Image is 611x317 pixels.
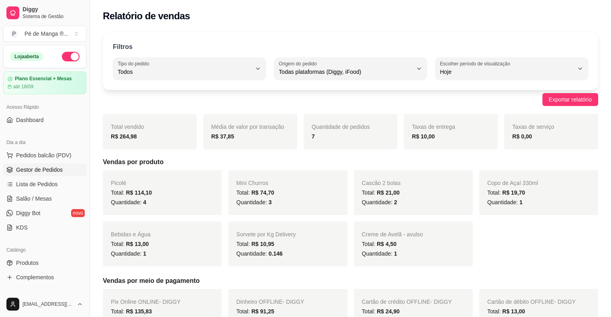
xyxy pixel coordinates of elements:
button: Select a team [3,26,86,42]
span: [EMAIL_ADDRESS][DOMAIN_NAME] [22,301,74,307]
span: 4 [143,199,146,205]
span: Exportar relatório [549,95,592,104]
span: Total: [236,308,274,315]
span: Taxas de serviço [512,124,554,130]
strong: R$ 37,85 [211,133,234,140]
span: Quantidade: [236,199,272,205]
span: 0.146 [268,250,282,257]
span: R$ 19,70 [502,189,525,196]
span: R$ 91,25 [251,308,274,315]
span: R$ 24,90 [377,308,400,315]
span: Total: [487,308,525,315]
a: Salão / Mesas [3,192,86,205]
div: Acesso Rápido [3,101,86,114]
button: Escolher período de visualizaçãoHoje [435,57,588,80]
span: Produtos [16,259,39,267]
span: Dashboard [16,116,44,124]
a: Lista de Pedidos [3,178,86,191]
span: 1 [143,250,146,257]
a: Gestor de Pedidos [3,163,86,176]
span: R$ 74,70 [251,189,274,196]
span: R$ 21,00 [377,189,400,196]
label: Origem do pedido [279,60,319,67]
span: Média de valor por transação [211,124,284,130]
a: DiggySistema de Gestão [3,3,86,22]
span: Cartão de débito OFFLINE - DIGGY [487,299,576,305]
span: Total: [111,308,152,315]
span: Pedidos balcão (PDV) [16,151,72,159]
span: Taxas de entrega [412,124,455,130]
strong: R$ 0,00 [512,133,532,140]
span: Salão / Mesas [16,195,52,203]
strong: R$ 10,00 [412,133,435,140]
span: Picolé [111,180,126,186]
span: Total vendido [111,124,144,130]
label: Escolher período de visualização [440,60,513,67]
span: Total: [111,241,149,247]
button: [EMAIL_ADDRESS][DOMAIN_NAME] [3,295,86,314]
span: Pix Online ONLINE - DIGGY [111,299,181,305]
span: 1 [519,199,523,205]
span: R$ 10,95 [251,241,274,247]
span: Quantidade: [236,250,282,257]
span: Complementos [16,273,54,281]
span: Total: [111,189,152,196]
a: KDS [3,221,86,234]
span: Quantidade: [111,250,146,257]
span: R$ 13,00 [126,241,149,247]
span: Quantidade: [111,199,146,205]
span: Diggy [22,6,83,13]
div: Loja aberta [10,52,43,61]
button: Pedidos balcão (PDV) [3,149,86,162]
span: P [10,30,18,38]
span: Sistema de Gestão [22,13,83,20]
span: Todos [118,68,251,76]
div: Pé de Manga ® ... [25,30,68,38]
span: 2 [394,199,397,205]
span: Total: [362,308,400,315]
a: Produtos [3,256,86,269]
span: Hoje [440,68,574,76]
strong: R$ 264,98 [111,133,137,140]
span: Quantidade: [362,250,397,257]
span: Todas plataformas (Diggy, iFood) [279,68,413,76]
a: Diggy Botnovo [3,207,86,219]
div: Dia a dia [3,136,86,149]
span: Sorvete por Kg Delivery [236,231,296,238]
span: R$ 4,50 [377,241,396,247]
span: Total: [362,241,396,247]
span: Quantidade: [487,199,523,205]
span: Lista de Pedidos [16,180,58,188]
h5: Vendas por produto [103,157,598,167]
span: Copo de Açaí 330ml [487,180,538,186]
span: Total: [362,189,400,196]
span: Dinheiro OFFLINE - DIGGY [236,299,304,305]
span: 1 [394,250,397,257]
button: Exportar relatório [542,93,598,106]
article: até 18/09 [13,83,33,90]
h5: Vendas por meio de pagamento [103,276,598,286]
span: Diggy Bot [16,209,41,217]
span: Mini Churros [236,180,268,186]
span: Bebidas e Água [111,231,151,238]
span: KDS [16,224,28,232]
span: R$ 135,83 [126,308,152,315]
button: Tipo do pedidoTodos [113,57,266,80]
span: Quantidade de pedidos [312,124,370,130]
span: Gestor de Pedidos [16,166,63,174]
span: R$ 114,10 [126,189,152,196]
span: Cascão 2 bolas [362,180,401,186]
span: 3 [268,199,272,205]
span: Quantidade: [362,199,397,205]
a: Plano Essencial + Mesasaté 18/09 [3,71,86,94]
h2: Relatório de vendas [103,10,190,22]
span: Cartão de crédito OFFLINE - DIGGY [362,299,452,305]
span: Total: [487,189,525,196]
p: Filtros [113,42,133,52]
button: Alterar Status [62,52,80,61]
strong: 7 [312,133,315,140]
article: Plano Essencial + Mesas [15,76,72,82]
div: Catálogo [3,244,86,256]
span: Total: [236,241,274,247]
a: Complementos [3,271,86,284]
